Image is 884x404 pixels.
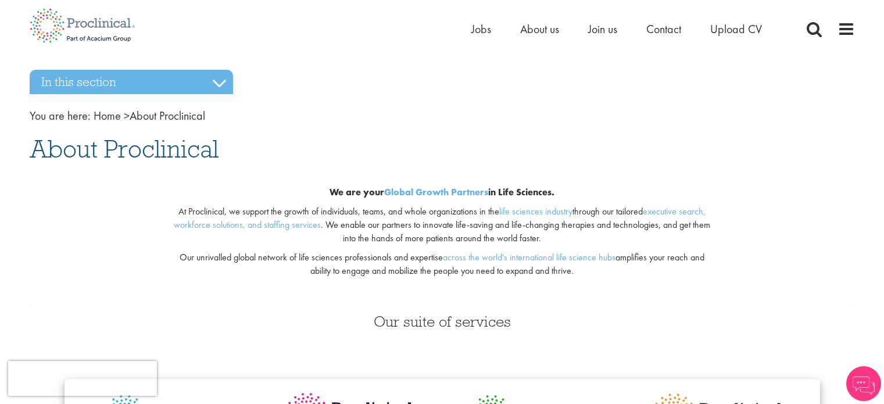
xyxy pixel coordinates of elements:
h3: In this section [30,70,233,94]
h3: Our suite of services [30,314,855,329]
a: life sciences industry [499,205,572,217]
span: About Proclinical [30,133,219,165]
span: > [124,108,130,123]
img: Chatbot [846,366,881,401]
a: Global Growth Partners [384,186,488,198]
a: executive search, workforce solutions, and staffing services [174,205,706,231]
span: You are here: [30,108,91,123]
a: Contact [646,22,681,37]
span: About Proclinical [94,108,205,123]
a: Upload CV [710,22,762,37]
a: Join us [588,22,617,37]
a: About us [520,22,559,37]
p: Our unrivalled global network of life sciences professionals and expertise amplifies your reach a... [170,251,714,278]
iframe: reCAPTCHA [8,361,157,396]
a: breadcrumb link to Home [94,108,121,123]
a: Jobs [471,22,491,37]
p: At Proclinical, we support the growth of individuals, teams, and whole organizations in the throu... [170,205,714,245]
a: across the world's international life science hubs [443,251,615,263]
b: We are your in Life Sciences. [330,186,554,198]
